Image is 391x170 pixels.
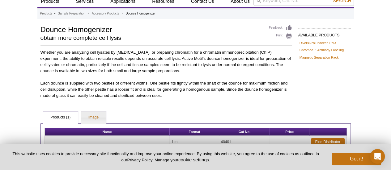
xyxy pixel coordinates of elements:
p: Each dounce is supplied with two pestles of different widths. One pestle fits tightly within the ... [40,80,292,99]
button: cookie settings [178,157,209,162]
a: Accessory Products [92,11,119,16]
h1: Dounce Homogenizer [40,24,263,34]
a: Products (1) [43,111,78,124]
h2: AVAILABLE PRODUCTS [298,28,351,39]
a: Privacy Policy [127,158,152,162]
h2: obtain more complete cell lysis [40,35,263,41]
th: Cat No. [219,128,270,136]
li: Dounce Homogenizer [125,12,155,15]
p: This website uses cookies to provide necessary site functionality and improve your online experie... [10,151,321,163]
a: Feedback [269,24,292,31]
li: » [87,12,89,15]
td: Dounce Homogenizer [45,136,170,161]
a: Print [269,33,292,39]
li: » [54,12,56,15]
div: Open Intercom Messenger [370,149,385,164]
a: Magnetic Separation Rack [300,55,339,60]
a: Find Distributor [311,138,345,146]
th: Format [170,128,219,136]
td: 1 ml [170,136,219,148]
td: 40401 [219,136,270,148]
button: Got it! [332,153,381,165]
a: Sample Preparation [58,11,85,16]
a: Chromeo™ Antibody Labeling [300,47,344,53]
th: Price [270,128,309,136]
a: Diversi-Phi Indexed PhiX [300,40,336,46]
a: Image [81,111,106,124]
th: Name [45,128,170,136]
a: Products [40,11,52,16]
li: » [121,12,123,15]
p: Whether you are analyzing cell lysates by [MEDICAL_DATA], or preparing chromatin for a chromatin ... [40,49,292,74]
